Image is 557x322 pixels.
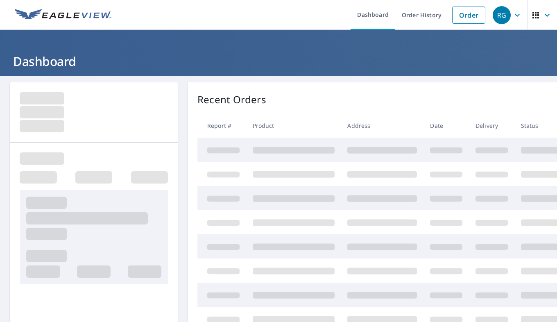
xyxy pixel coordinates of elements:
th: Delivery [469,113,514,138]
th: Date [423,113,469,138]
th: Address [341,113,423,138]
th: Report # [197,113,246,138]
th: Product [246,113,341,138]
div: RG [493,6,511,24]
h1: Dashboard [10,53,547,70]
p: Recent Orders [197,92,266,107]
img: EV Logo [15,9,111,21]
a: Order [452,7,485,24]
